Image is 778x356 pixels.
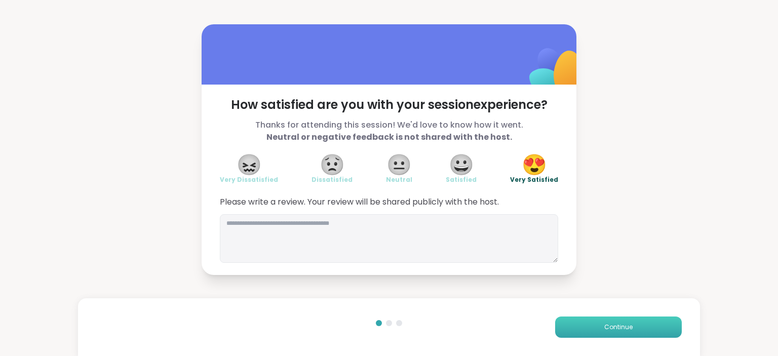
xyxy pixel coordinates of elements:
[522,155,547,174] span: 😍
[220,196,558,208] span: Please write a review. Your review will be shared publicly with the host.
[220,176,278,184] span: Very Dissatisfied
[220,97,558,113] span: How satisfied are you with your session experience?
[386,155,412,174] span: 😐
[220,119,558,143] span: Thanks for attending this session! We'd love to know how it went.
[237,155,262,174] span: 😖
[446,176,477,184] span: Satisfied
[505,22,606,123] img: ShareWell Logomark
[312,176,353,184] span: Dissatisfied
[555,317,682,338] button: Continue
[510,176,558,184] span: Very Satisfied
[266,131,512,143] b: Neutral or negative feedback is not shared with the host.
[604,323,633,332] span: Continue
[449,155,474,174] span: 😀
[320,155,345,174] span: 😟
[386,176,412,184] span: Neutral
